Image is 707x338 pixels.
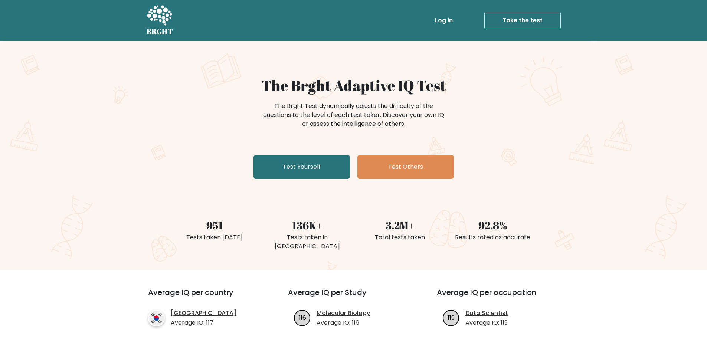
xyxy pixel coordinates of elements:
[173,217,256,233] div: 951
[261,102,446,128] div: The Brght Test dynamically adjusts the difficulty of the questions to the level of each test take...
[171,309,236,318] a: [GEOGRAPHIC_DATA]
[148,288,261,306] h3: Average IQ per country
[147,27,173,36] h5: BRGHT
[147,3,173,38] a: BRGHT
[299,313,306,322] text: 116
[265,217,349,233] div: 136K+
[148,310,165,326] img: country
[171,318,236,327] p: Average IQ: 117
[448,313,455,322] text: 119
[451,233,535,242] div: Results rated as accurate
[288,288,419,306] h3: Average IQ per Study
[357,155,454,179] a: Test Others
[317,309,370,318] a: Molecular Biology
[173,233,256,242] div: Tests taken [DATE]
[265,233,349,251] div: Tests taken in [GEOGRAPHIC_DATA]
[465,309,508,318] a: Data Scientist
[358,217,442,233] div: 3.2M+
[358,233,442,242] div: Total tests taken
[173,76,535,94] h1: The Brght Adaptive IQ Test
[317,318,370,327] p: Average IQ: 116
[437,288,568,306] h3: Average IQ per occupation
[432,13,456,28] a: Log in
[253,155,350,179] a: Test Yourself
[465,318,508,327] p: Average IQ: 119
[484,13,561,28] a: Take the test
[451,217,535,233] div: 92.8%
